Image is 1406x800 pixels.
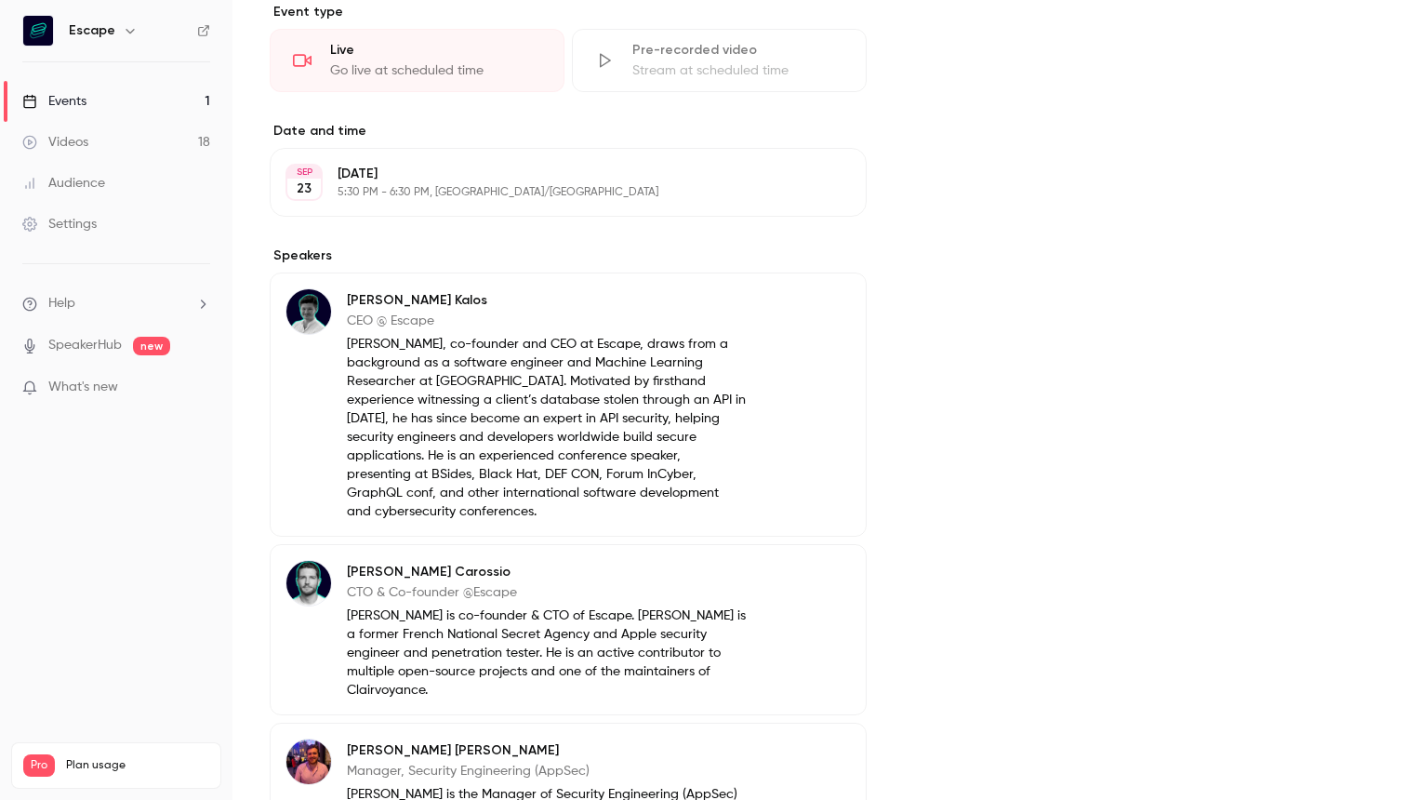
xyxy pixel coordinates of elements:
img: Escape [23,16,53,46]
span: What's new [48,378,118,397]
div: Stream at scheduled time [632,61,843,80]
span: new [133,337,170,355]
img: Tristan Kalos [286,289,331,334]
h6: Escape [69,21,115,40]
p: [DATE] [338,165,768,183]
iframe: Noticeable Trigger [188,380,210,396]
label: Speakers [270,247,867,265]
p: [PERSON_NAME] [PERSON_NAME] [347,741,746,760]
p: [PERSON_NAME] is co-founder & CTO of Escape. [PERSON_NAME] is a former French National Secret Age... [347,607,746,700]
div: Audience [22,174,105,193]
span: Plan usage [66,758,209,773]
li: help-dropdown-opener [22,294,210,313]
p: 5:30 PM - 6:30 PM, [GEOGRAPHIC_DATA]/[GEOGRAPHIC_DATA] [338,185,768,200]
div: Events [22,92,86,111]
a: SpeakerHub [48,336,122,355]
p: [PERSON_NAME] Carossio [347,563,746,581]
div: Pre-recorded video [632,41,843,60]
div: Settings [22,215,97,233]
p: Event type [270,3,867,21]
label: Date and time [270,122,867,140]
p: CEO @ Escape [347,312,746,330]
p: [PERSON_NAME], co-founder and CEO at Escape, draws from a background as a software engineer and M... [347,335,746,521]
div: Pre-recorded videoStream at scheduled time [572,29,867,92]
div: Antoine Carossio[PERSON_NAME] CarossioCTO & Co-founder @Escape[PERSON_NAME] is co-founder & CTO o... [270,544,867,715]
span: Help [48,294,75,313]
span: Pro [23,754,55,777]
div: LiveGo live at scheduled time [270,29,564,92]
p: 23 [297,180,312,198]
div: Tristan Kalos[PERSON_NAME] KalosCEO @ Escape[PERSON_NAME], co-founder and CEO at Escape, draws fr... [270,273,867,537]
p: CTO & Co-founder @Escape [347,583,746,602]
div: Videos [22,133,88,152]
div: SEP [287,166,321,179]
div: Live [330,41,541,60]
p: Manager, Security Engineering (AppSec) [347,762,746,780]
p: [PERSON_NAME] Kalos [347,291,746,310]
div: Go live at scheduled time [330,61,541,80]
img: Antoine Carossio [286,561,331,606]
img: Andrew Orr Ewing [286,740,331,784]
